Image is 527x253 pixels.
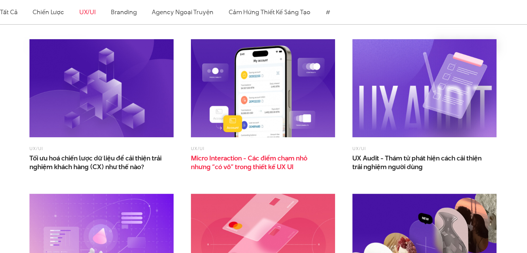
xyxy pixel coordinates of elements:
[191,145,204,151] a: UX/UI
[325,8,330,16] a: #
[29,163,144,171] span: nghiệm khách hàng (CX) như thế nào?
[352,145,366,151] a: UX/UI
[191,39,335,137] img: Micro Interaction - Các điểm chạm nhỏ nhưng “có võ” trong thiết kế UX UI
[29,154,168,171] span: Tối ưu hoá chiến lược dữ liệu để cải thiện trải
[229,8,310,16] a: Cảm hứng thiết kế sáng tạo
[352,154,491,171] span: UX Audit - Thám tử phát hiện cách cải thiện
[352,39,497,137] img: UX Audit - Thám tử phát hiện cách cải thiện trải nghiệm người dùng
[352,154,491,171] a: UX Audit - Thám tử phát hiện cách cải thiệntrải nghiệm người dùng
[29,145,43,151] a: UX/UI
[33,8,64,16] a: Chiến lược
[79,8,96,16] a: UX/UI
[29,154,168,171] a: Tối ưu hoá chiến lược dữ liệu để cải thiện trảinghiệm khách hàng (CX) như thế nào?
[152,8,213,16] a: Agency ngoại truyện
[111,8,137,16] a: Branding
[191,154,330,171] a: Micro Interaction - Các điểm chạm nhỏnhưng “có võ” trong thiết kế UX UI
[191,154,330,171] span: Micro Interaction - Các điểm chạm nhỏ
[191,163,293,171] span: nhưng “có võ” trong thiết kế UX UI
[352,163,423,171] span: trải nghiệm người dùng
[29,39,174,137] img: Tối ưu hoá chiến lược dữ liệu để cải thiện trải nghiệm khách hàng (CX) như thế nào?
